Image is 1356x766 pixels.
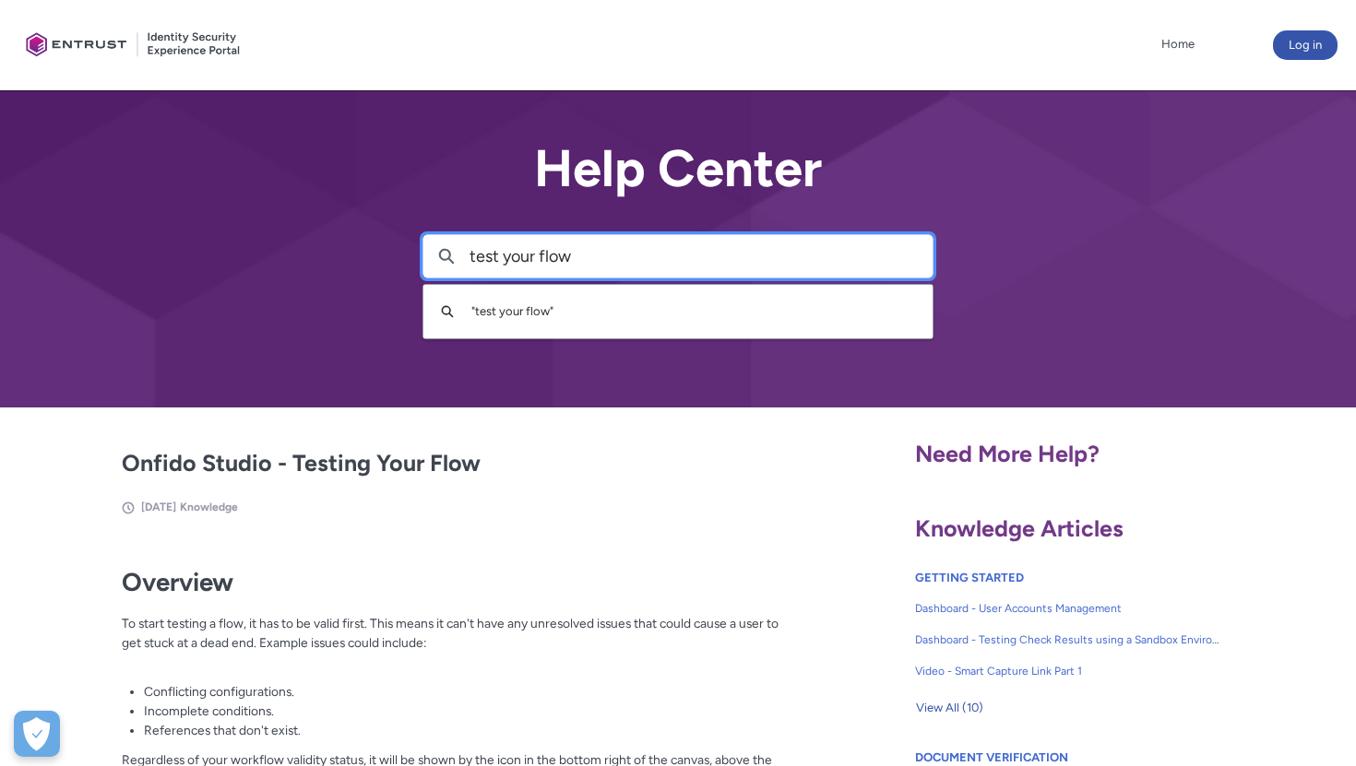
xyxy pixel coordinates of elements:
[144,721,783,740] li: References that don't exist.
[1157,30,1199,58] a: Home
[915,750,1068,764] a: DOCUMENT VERIFICATION
[915,571,1024,584] a: GETTING STARTED
[915,593,1221,624] a: Dashboard - User Accounts Management
[470,235,933,277] input: Search for articles, cases, videos...
[1273,30,1338,60] button: Log in
[423,235,470,277] button: Search
[14,711,60,757] button: Open Preferences
[915,663,1221,679] span: Video - Smart Capture Link Part 1
[915,600,1221,617] span: Dashboard - User Accounts Management
[141,501,176,513] span: [DATE]
[422,140,934,197] h2: Help Center
[144,701,783,721] li: Incomplete conditions.
[122,614,783,671] p: To start testing a flow, it has to be valid first. This means it can't have any unresolved issues...
[122,446,783,481] h2: Onfido Studio - Testing Your Flow
[180,499,238,515] li: Knowledge
[915,631,1221,648] span: Dashboard - Testing Check Results using a Sandbox Environment
[433,294,462,329] button: Search
[915,655,1221,687] a: Video - Smart Capture Link Part 1
[915,440,1100,467] span: Need More Help?
[122,567,783,597] h1: Overview
[14,711,60,757] div: Cookie Preferences
[915,624,1221,655] a: Dashboard - Testing Check Results using a Sandbox Environment
[916,694,983,722] span: View All (10)
[462,302,904,321] div: " test your flow "
[144,682,783,701] li: Conflicting configurations.
[915,693,984,723] button: View All (10)
[915,514,1124,542] span: Knowledge Articles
